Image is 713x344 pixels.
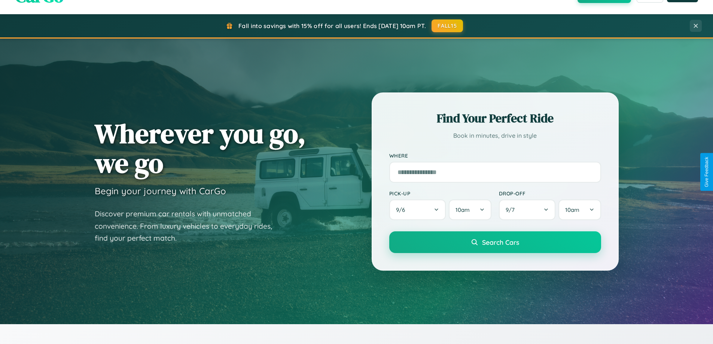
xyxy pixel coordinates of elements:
button: 9/6 [389,200,446,220]
label: Pick-up [389,190,491,197]
div: Give Feedback [704,157,709,187]
button: 10am [449,200,491,220]
span: 9 / 6 [396,206,409,213]
span: Search Cars [482,238,519,246]
span: 9 / 7 [506,206,518,213]
span: 10am [565,206,579,213]
p: Discover premium car rentals with unmatched convenience. From luxury vehicles to everyday rides, ... [95,208,282,244]
h2: Find Your Perfect Ride [389,110,601,127]
button: 10am [558,200,601,220]
button: Search Cars [389,231,601,253]
h3: Begin your journey with CarGo [95,185,226,197]
span: Fall into savings with 15% off for all users! Ends [DATE] 10am PT. [238,22,426,30]
h1: Wherever you go, we go [95,119,306,178]
span: 10am [455,206,470,213]
label: Drop-off [499,190,601,197]
button: 9/7 [499,200,556,220]
button: FALL15 [432,19,463,32]
label: Where [389,152,601,159]
p: Book in minutes, drive in style [389,130,601,141]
